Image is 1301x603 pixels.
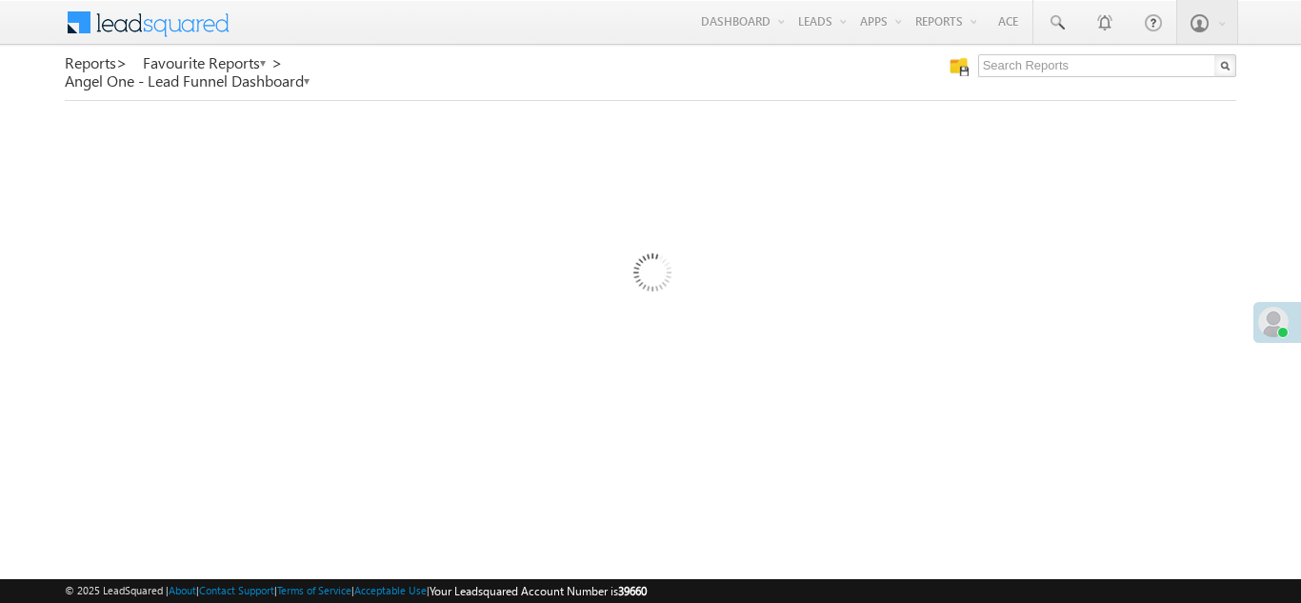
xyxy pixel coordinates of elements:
[169,584,196,596] a: About
[552,177,750,374] img: Loading...
[65,72,311,90] a: Angel One - Lead Funnel Dashboard
[199,584,274,596] a: Contact Support
[116,51,128,73] span: >
[950,57,969,76] img: Manage all your saved reports!
[354,584,427,596] a: Acceptable Use
[978,54,1236,77] input: Search Reports
[65,582,647,600] span: © 2025 LeadSquared | | | | |
[618,584,647,598] span: 39660
[143,54,283,71] a: Favourite Reports >
[271,51,283,73] span: >
[65,54,128,71] a: Reports>
[430,584,647,598] span: Your Leadsquared Account Number is
[277,584,351,596] a: Terms of Service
